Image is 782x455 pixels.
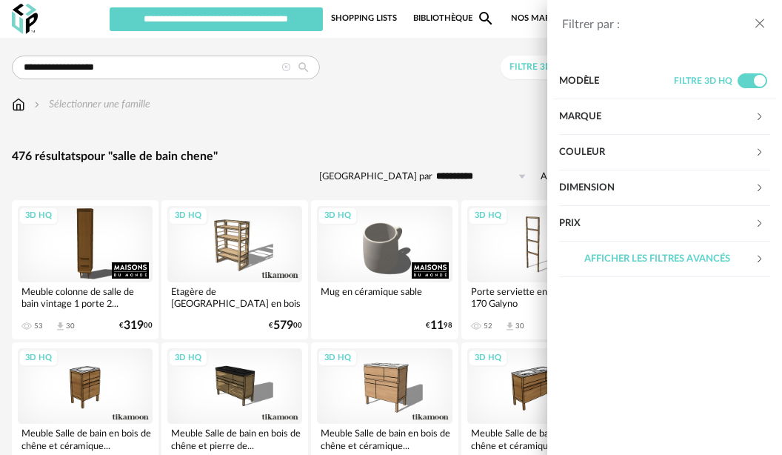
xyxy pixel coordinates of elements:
[559,64,674,99] div: Modèle
[559,206,755,242] div: Prix
[752,15,767,34] button: close drawer
[559,206,770,242] div: Prix
[674,76,732,85] span: Filtre 3D HQ
[559,99,755,135] div: Marque
[559,99,770,135] div: Marque
[559,135,770,170] div: Couleur
[559,135,755,170] div: Couleur
[559,170,755,206] div: Dimension
[559,242,770,277] div: Afficher les filtres avancés
[559,242,755,277] div: Afficher les filtres avancés
[559,170,770,206] div: Dimension
[562,17,752,33] div: Filtrer par :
